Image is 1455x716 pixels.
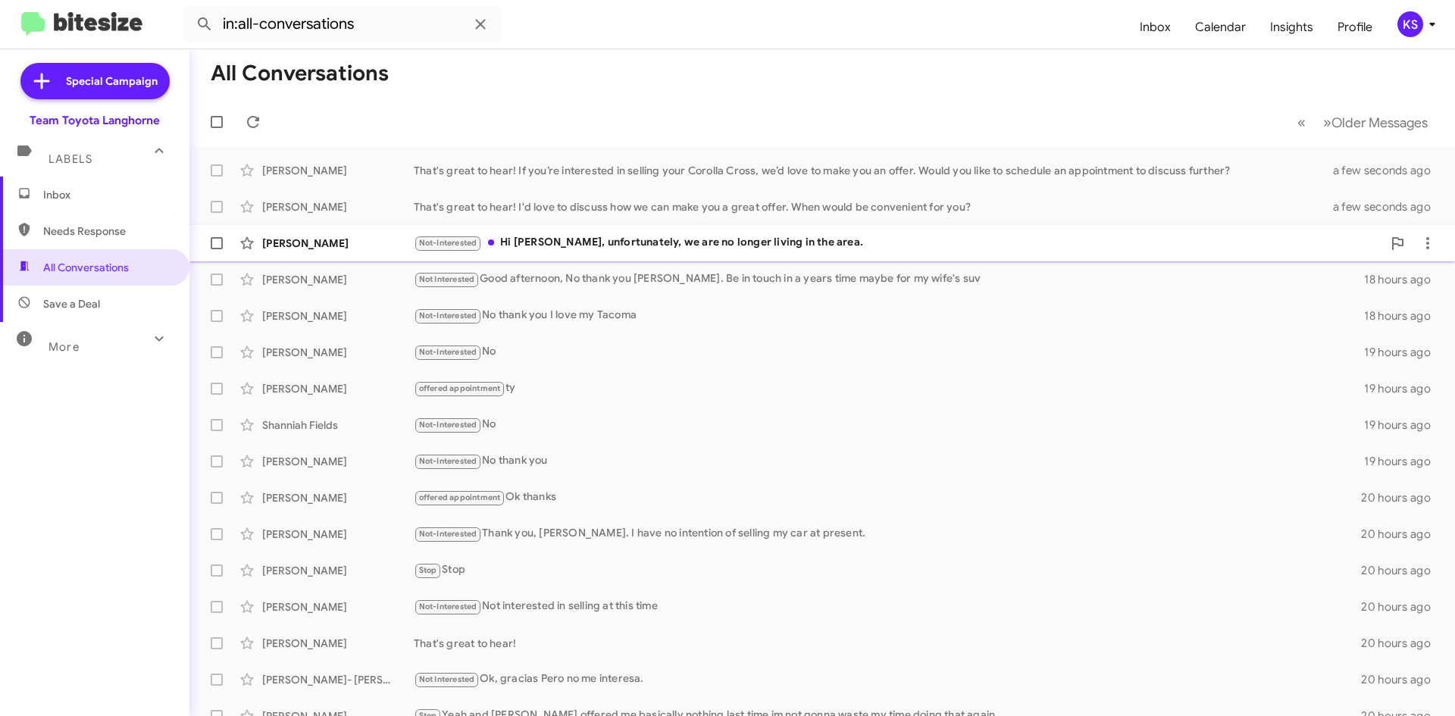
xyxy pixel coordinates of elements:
[419,383,501,393] span: offered appointment
[262,272,414,287] div: [PERSON_NAME]
[419,529,477,539] span: Not-Interested
[1288,107,1315,138] button: Previous
[1364,272,1443,287] div: 18 hours ago
[1325,5,1385,49] a: Profile
[1364,345,1443,360] div: 19 hours ago
[419,565,437,575] span: Stop
[1361,563,1443,578] div: 20 hours ago
[414,234,1382,252] div: Hi [PERSON_NAME], unfortunately, we are no longer living in the area.
[1128,5,1183,49] a: Inbox
[1361,636,1443,651] div: 20 hours ago
[262,490,414,505] div: [PERSON_NAME]
[262,163,414,178] div: [PERSON_NAME]
[414,163,1352,178] div: That's great to hear! If you’re interested in selling your Corolla Cross, we’d love to make you a...
[1361,527,1443,542] div: 20 hours ago
[414,598,1361,615] div: Not interested in selling at this time
[1352,163,1443,178] div: a few seconds ago
[262,563,414,578] div: [PERSON_NAME]
[262,199,414,214] div: [PERSON_NAME]
[414,270,1364,288] div: Good afternoon, No thank you [PERSON_NAME]. Be in touch in a years time maybe for my wife's suv
[1297,113,1306,132] span: «
[1289,107,1437,138] nav: Page navigation example
[43,296,100,311] span: Save a Deal
[262,381,414,396] div: [PERSON_NAME]
[1385,11,1438,37] button: KS
[66,73,158,89] span: Special Campaign
[20,63,170,99] a: Special Campaign
[43,260,129,275] span: All Conversations
[1361,599,1443,614] div: 20 hours ago
[414,307,1364,324] div: No thank you I love my Tacoma
[1331,114,1428,131] span: Older Messages
[43,187,172,202] span: Inbox
[1323,113,1331,132] span: »
[262,454,414,469] div: [PERSON_NAME]
[414,636,1361,651] div: That's great to hear!
[48,340,80,354] span: More
[419,274,475,284] span: Not Interested
[1364,308,1443,324] div: 18 hours ago
[183,6,502,42] input: Search
[262,599,414,614] div: [PERSON_NAME]
[262,527,414,542] div: [PERSON_NAME]
[262,417,414,433] div: Shanniah Fields
[1397,11,1423,37] div: KS
[414,525,1361,542] div: Thank you, [PERSON_NAME]. I have no intention of selling my car at present.
[262,308,414,324] div: [PERSON_NAME]
[211,61,389,86] h1: All Conversations
[43,224,172,239] span: Needs Response
[1364,454,1443,469] div: 19 hours ago
[414,416,1364,433] div: No
[262,636,414,651] div: [PERSON_NAME]
[262,345,414,360] div: [PERSON_NAME]
[1361,490,1443,505] div: 20 hours ago
[1364,381,1443,396] div: 19 hours ago
[414,380,1364,397] div: ty
[1314,107,1437,138] button: Next
[414,452,1364,470] div: No thank you
[1258,5,1325,49] a: Insights
[414,561,1361,579] div: Stop
[414,343,1364,361] div: No
[419,238,477,248] span: Not-Interested
[1361,672,1443,687] div: 20 hours ago
[419,420,477,430] span: Not-Interested
[1183,5,1258,49] a: Calendar
[414,671,1361,688] div: Ok, gracias Pero no me interesa.
[262,672,414,687] div: [PERSON_NAME]- [PERSON_NAME]
[419,492,501,502] span: offered appointment
[419,347,477,357] span: Not-Interested
[414,199,1352,214] div: That's great to hear! I'd love to discuss how we can make you a great offer. When would be conven...
[1352,199,1443,214] div: a few seconds ago
[414,489,1361,506] div: Ok thanks
[419,456,477,466] span: Not-Interested
[1364,417,1443,433] div: 19 hours ago
[419,674,475,684] span: Not Interested
[30,113,160,128] div: Team Toyota Langhorne
[419,602,477,611] span: Not-Interested
[419,311,477,320] span: Not-Interested
[48,152,92,166] span: Labels
[262,236,414,251] div: [PERSON_NAME]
